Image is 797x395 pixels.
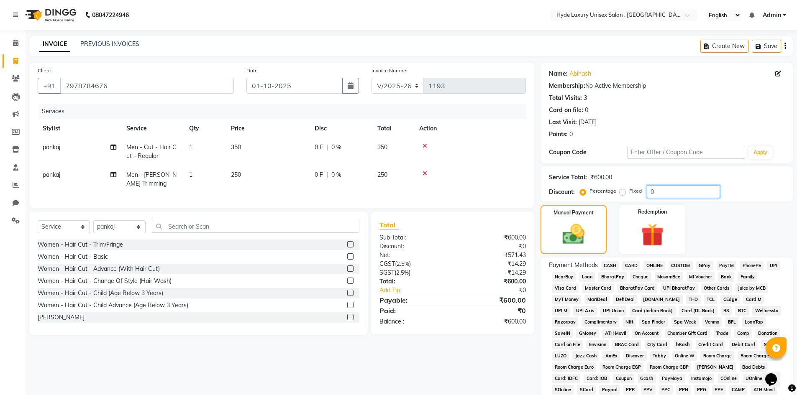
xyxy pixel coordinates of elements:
span: Men - [PERSON_NAME] Trimming [126,171,177,187]
a: PREVIOUS INVOICES [80,40,139,48]
th: Action [414,119,526,138]
th: Disc [310,119,372,138]
span: Envision [586,340,609,349]
div: [DATE] [579,118,597,127]
span: SCard [577,385,596,395]
span: Donation [755,329,780,338]
span: UPI [767,261,780,270]
span: Discover [623,351,647,361]
span: PPR [623,385,638,395]
label: Percentage [589,187,616,195]
span: UPI M [552,306,570,316]
th: Price [226,119,310,138]
span: UOnline [743,374,765,383]
div: ₹600.00 [453,233,532,242]
span: ATH Movil [602,329,629,338]
span: [PERSON_NAME] [694,362,736,372]
span: CEdge [720,295,740,304]
label: Date [246,67,258,74]
span: UPI Axis [573,306,597,316]
span: Jazz Cash [572,351,599,361]
span: On Account [632,329,661,338]
span: 1 [189,171,192,178]
div: No Active Membership [549,82,784,90]
span: Coupon [613,374,634,383]
div: Points: [549,130,568,139]
div: Total Visits: [549,94,582,102]
span: Family [738,272,757,282]
span: SaveIN [552,329,573,338]
div: ₹600.00 [453,295,532,305]
span: CARD [622,261,640,270]
input: Search or Scan [152,220,359,233]
div: ₹571.43 [453,251,532,260]
div: Services [38,104,532,119]
div: ₹600.00 [590,173,612,182]
img: logo [21,3,79,27]
button: Create New [700,40,748,53]
span: Bad Debts [740,362,768,372]
span: PPG [694,385,709,395]
span: 350 [377,143,387,151]
span: Card on File [552,340,583,349]
th: Service [121,119,184,138]
th: Stylist [38,119,121,138]
span: Instamojo [689,374,715,383]
span: Shoutlo [761,340,782,349]
span: Admin [763,11,781,20]
span: | [326,171,328,179]
span: bKash [674,340,692,349]
span: Razorpay [552,317,579,327]
div: ₹14.29 [453,268,532,277]
div: [PERSON_NAME] [38,313,85,322]
span: City Card [645,340,670,349]
span: SGST [379,269,395,276]
input: Enter Offer / Coupon Code [627,146,745,159]
span: PPE [712,385,726,395]
span: LoanTap [742,317,766,327]
span: Trade [714,329,731,338]
input: Search by Name/Mobile/Email/Code [60,78,234,94]
div: Balance : [373,317,453,326]
span: RS [721,306,732,316]
span: Gcash [638,374,656,383]
span: 1 [189,143,192,151]
span: PhonePe [740,261,764,270]
span: Nift [623,317,636,327]
div: Discount: [373,242,453,251]
span: Men - Cut - Hair Cut - Regular [126,143,177,160]
span: Juice by MCB [735,283,769,293]
div: Women - Hair Cut - Basic [38,252,108,261]
span: pankaj [43,171,60,178]
label: Invoice Number [372,67,408,74]
span: SOnline [552,385,574,395]
span: Master Card [582,283,614,293]
span: MariDeal [584,295,610,304]
label: Manual Payment [554,209,594,217]
span: GMoney [576,329,599,338]
span: 250 [231,171,241,178]
span: Comp [734,329,752,338]
span: Room Charge Euro [552,362,597,372]
div: Total: [373,277,453,286]
span: Room Charge EGP [600,362,643,372]
div: Sub Total: [373,233,453,242]
span: [DOMAIN_NAME] [641,295,683,304]
span: PayTM [717,261,737,270]
span: Chamber Gift Card [665,329,710,338]
span: Spa Week [671,317,699,327]
button: +91 [38,78,61,94]
b: 08047224946 [92,3,129,27]
span: Complimentary [582,317,619,327]
span: Card: IDFC [552,374,581,383]
span: Room Charge [700,351,734,361]
span: Bank [718,272,734,282]
span: CAMP [729,385,748,395]
div: Women - Hair Cut - Child Advance (Age Below 3 Years) [38,301,188,310]
span: UPI Union [600,306,626,316]
label: Fixed [629,187,642,195]
div: Women - Hair Cut - Advance (With Hair Cut) [38,265,160,273]
span: 0 % [331,143,341,152]
div: 3 [584,94,587,102]
div: ( ) [373,260,453,268]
